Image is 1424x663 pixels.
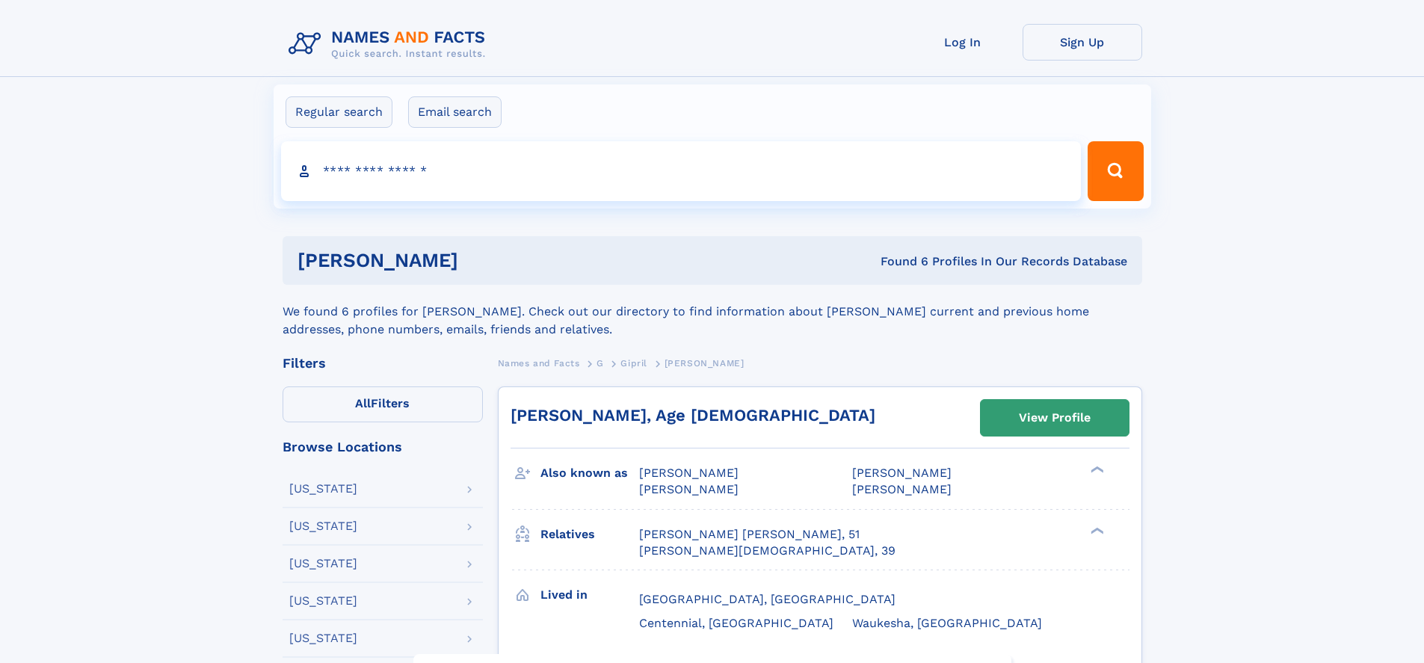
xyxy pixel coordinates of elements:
[1087,525,1105,535] div: ❯
[1023,24,1142,61] a: Sign Up
[620,354,647,372] a: Gipril
[286,96,392,128] label: Regular search
[1087,465,1105,475] div: ❯
[639,482,739,496] span: [PERSON_NAME]
[852,616,1042,630] span: Waukesha, [GEOGRAPHIC_DATA]
[639,466,739,480] span: [PERSON_NAME]
[408,96,502,128] label: Email search
[355,396,371,410] span: All
[540,522,639,547] h3: Relatives
[852,482,952,496] span: [PERSON_NAME]
[281,141,1082,201] input: search input
[283,24,498,64] img: Logo Names and Facts
[669,253,1127,270] div: Found 6 Profiles In Our Records Database
[289,558,357,570] div: [US_STATE]
[852,466,952,480] span: [PERSON_NAME]
[289,483,357,495] div: [US_STATE]
[1019,401,1091,435] div: View Profile
[511,406,875,425] a: [PERSON_NAME], Age [DEMOGRAPHIC_DATA]
[283,386,483,422] label: Filters
[298,251,670,270] h1: [PERSON_NAME]
[903,24,1023,61] a: Log In
[665,358,745,368] span: [PERSON_NAME]
[639,592,896,606] span: [GEOGRAPHIC_DATA], [GEOGRAPHIC_DATA]
[540,460,639,486] h3: Also known as
[639,616,833,630] span: Centennial, [GEOGRAPHIC_DATA]
[639,543,896,559] a: [PERSON_NAME][DEMOGRAPHIC_DATA], 39
[289,520,357,532] div: [US_STATE]
[498,354,580,372] a: Names and Facts
[620,358,647,368] span: Gipril
[289,632,357,644] div: [US_STATE]
[540,582,639,608] h3: Lived in
[289,595,357,607] div: [US_STATE]
[597,358,604,368] span: G
[283,285,1142,339] div: We found 6 profiles for [PERSON_NAME]. Check out our directory to find information about [PERSON_...
[597,354,604,372] a: G
[283,357,483,370] div: Filters
[283,440,483,454] div: Browse Locations
[981,400,1129,436] a: View Profile
[1088,141,1143,201] button: Search Button
[639,526,860,543] a: [PERSON_NAME] [PERSON_NAME], 51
